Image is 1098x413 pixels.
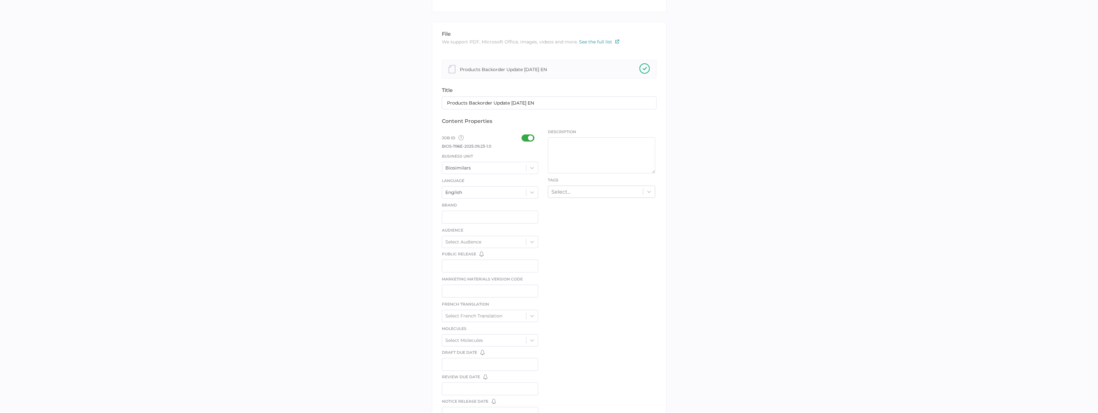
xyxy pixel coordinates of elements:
[548,178,558,182] span: Tags
[442,178,464,183] span: Language
[442,399,488,404] span: Notice Release Date
[442,350,477,355] span: Draft Due Date
[480,350,485,355] img: bell-default.8986a8bf.svg
[615,40,619,43] img: external-link-icon.7ec190a1.svg
[442,251,476,257] span: Public Release
[492,399,496,404] img: bell-default.8986a8bf.svg
[579,39,619,45] a: See the full list
[483,374,487,380] img: bell-default.8986a8bf.svg
[442,302,489,307] span: French Translation
[548,129,655,135] span: Description
[442,31,656,37] div: file
[445,189,462,195] div: English
[639,63,650,74] img: checkmark-upload-success.08ba15b3.svg
[442,326,467,331] span: Molecules
[442,144,491,149] span: BIOS-1196E-2025.09.23-1.0
[459,135,464,140] img: tooltip-default.0a89c667.svg
[442,38,656,45] p: We support PDF, Microsoft Office, images, videos and more.
[460,66,547,73] div: Products Backorder Update [DATE] EN
[449,65,456,73] img: document-file-grey.20d19ea5.svg
[442,134,464,143] span: Job ID
[445,313,502,319] div: Select French Translation
[442,118,656,124] div: content properties
[442,154,473,159] span: Business Unit
[551,188,570,195] div: Select...
[442,203,457,207] span: Brand
[442,277,523,281] span: Marketing Materials Version Code
[442,228,463,233] span: Audience
[442,96,656,109] input: Type the name of your content
[445,239,481,245] div: Select Audience
[445,337,483,343] div: Select Molecules
[442,87,656,93] div: title
[479,252,484,257] img: bell-default.8986a8bf.svg
[442,374,480,380] span: Review Due Date
[445,165,471,171] div: Biosimilars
